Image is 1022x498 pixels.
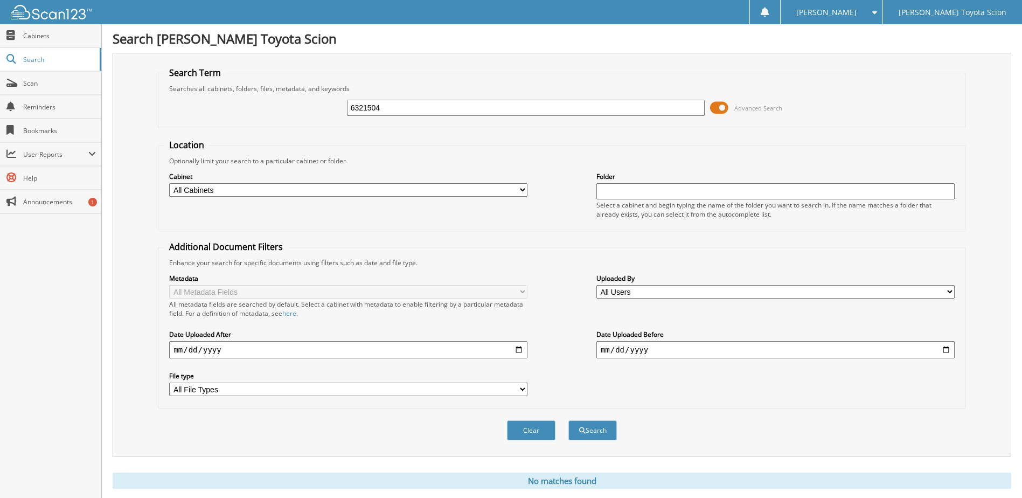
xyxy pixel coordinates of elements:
[899,9,1006,16] span: [PERSON_NAME] Toyota Scion
[113,30,1011,47] h1: Search [PERSON_NAME] Toyota Scion
[88,198,97,206] div: 1
[169,300,527,318] div: All metadata fields are searched by default. Select a cabinet with metadata to enable filtering b...
[568,420,617,440] button: Search
[164,156,960,165] div: Optionally limit your search to a particular cabinet or folder
[596,274,955,283] label: Uploaded By
[169,341,527,358] input: start
[11,5,92,19] img: scan123-logo-white.svg
[596,330,955,339] label: Date Uploaded Before
[23,150,88,159] span: User Reports
[23,126,96,135] span: Bookmarks
[164,258,960,267] div: Enhance your search for specific documents using filters such as date and file type.
[169,371,527,381] label: File type
[169,172,527,181] label: Cabinet
[169,330,527,339] label: Date Uploaded After
[596,172,955,181] label: Folder
[23,31,96,40] span: Cabinets
[507,420,555,440] button: Clear
[596,341,955,358] input: end
[169,274,527,283] label: Metadata
[596,200,955,219] div: Select a cabinet and begin typing the name of the folder you want to search in. If the name match...
[164,139,210,151] legend: Location
[23,197,96,206] span: Announcements
[282,309,296,318] a: here
[23,79,96,88] span: Scan
[164,241,288,253] legend: Additional Document Filters
[164,84,960,93] div: Searches all cabinets, folders, files, metadata, and keywords
[113,473,1011,489] div: No matches found
[23,55,94,64] span: Search
[796,9,857,16] span: [PERSON_NAME]
[23,174,96,183] span: Help
[164,67,226,79] legend: Search Term
[734,104,782,112] span: Advanced Search
[23,102,96,112] span: Reminders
